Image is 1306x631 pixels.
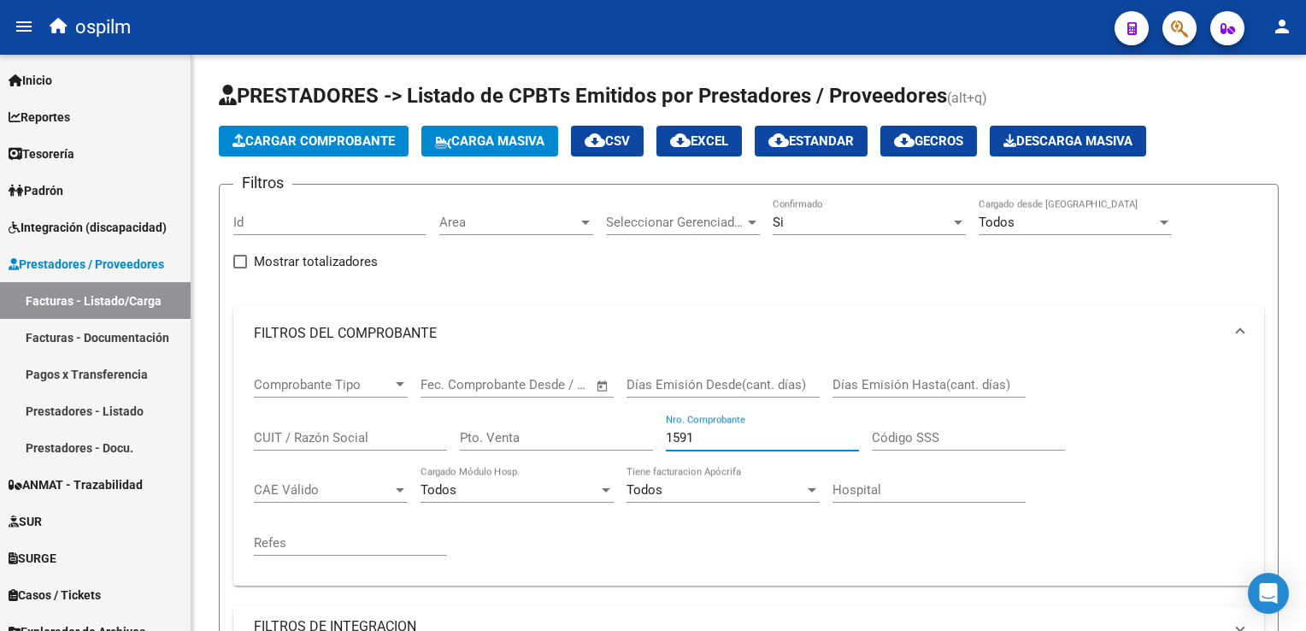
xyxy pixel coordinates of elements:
[233,171,292,195] h3: Filtros
[421,126,558,156] button: Carga Masiva
[768,133,854,149] span: Estandar
[9,108,70,127] span: Reportes
[9,71,52,90] span: Inicio
[75,9,131,46] span: ospilm
[9,586,101,604] span: Casos / Tickets
[773,215,784,230] span: Si
[254,482,392,498] span: CAE Válido
[233,361,1264,586] div: FILTROS DEL COMPROBANTE
[755,126,868,156] button: Estandar
[14,16,34,37] mat-icon: menu
[947,90,987,106] span: (alt+q)
[421,377,490,392] input: Fecha inicio
[670,133,728,149] span: EXCEL
[606,215,744,230] span: Seleccionar Gerenciador
[9,549,56,568] span: SURGE
[894,133,963,149] span: Gecros
[421,482,456,498] span: Todos
[656,126,742,156] button: EXCEL
[439,215,578,230] span: Area
[9,475,143,494] span: ANMAT - Trazabilidad
[435,133,544,149] span: Carga Masiva
[627,482,662,498] span: Todos
[219,84,947,108] span: PRESTADORES -> Listado de CPBTs Emitidos por Prestadores / Proveedores
[1003,133,1132,149] span: Descarga Masiva
[880,126,977,156] button: Gecros
[979,215,1015,230] span: Todos
[9,255,164,274] span: Prestadores / Proveedores
[990,126,1146,156] button: Descarga Masiva
[254,251,378,272] span: Mostrar totalizadores
[585,130,605,150] mat-icon: cloud_download
[990,126,1146,156] app-download-masive: Descarga masiva de comprobantes (adjuntos)
[254,377,392,392] span: Comprobante Tipo
[593,376,613,396] button: Open calendar
[571,126,644,156] button: CSV
[670,130,691,150] mat-icon: cloud_download
[9,181,63,200] span: Padrón
[768,130,789,150] mat-icon: cloud_download
[219,126,409,156] button: Cargar Comprobante
[9,144,74,163] span: Tesorería
[9,218,167,237] span: Integración (discapacidad)
[505,377,588,392] input: Fecha fin
[254,324,1223,343] mat-panel-title: FILTROS DEL COMPROBANTE
[894,130,915,150] mat-icon: cloud_download
[233,306,1264,361] mat-expansion-panel-header: FILTROS DEL COMPROBANTE
[1248,573,1289,614] div: Open Intercom Messenger
[9,512,42,531] span: SUR
[1272,16,1292,37] mat-icon: person
[585,133,630,149] span: CSV
[232,133,395,149] span: Cargar Comprobante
